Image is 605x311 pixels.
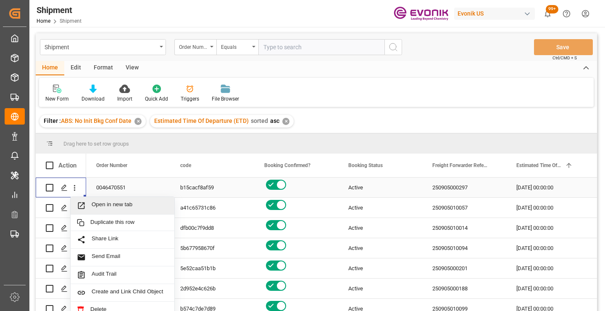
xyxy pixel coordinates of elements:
[96,162,127,168] span: Order Number
[170,218,254,238] div: dfb00c7f9dd8
[212,95,239,103] div: File Browser
[63,141,129,147] span: Drag here to set row groups
[270,117,279,124] span: asc
[216,39,258,55] button: open menu
[170,258,254,278] div: 5e52caa51b1b
[422,218,506,238] div: 250905010014
[45,95,69,103] div: New Form
[37,18,50,24] a: Home
[170,279,254,298] div: 2d952e4c626b
[45,41,157,52] div: Shipment
[117,95,132,103] div: Import
[40,39,166,55] button: open menu
[170,198,254,218] div: a41c65731c86
[264,162,310,168] span: Booking Confirmed?
[82,95,105,103] div: Download
[348,162,383,168] span: Booking Status
[170,238,254,258] div: 5b677958670f
[506,279,590,298] div: [DATE] 00:00:00
[552,55,577,61] span: Ctrl/CMD + S
[37,4,82,16] div: Shipment
[422,258,506,278] div: 250905000201
[506,218,590,238] div: [DATE] 00:00:00
[282,118,289,125] div: ✕
[36,198,86,218] div: Press SPACE to select this row.
[258,39,384,55] input: Type to search
[506,238,590,258] div: [DATE] 00:00:00
[506,198,590,218] div: [DATE] 00:00:00
[348,198,412,218] div: Active
[348,279,412,298] div: Active
[179,41,208,51] div: Order Number
[36,61,64,75] div: Home
[36,178,86,198] div: Press SPACE to select this row.
[506,258,590,278] div: [DATE] 00:00:00
[64,61,87,75] div: Edit
[181,95,199,103] div: Triggers
[58,162,76,169] div: Action
[422,178,506,197] div: 250905000297
[145,95,168,103] div: Quick Add
[61,117,132,124] span: ABS: No Init Bkg Conf Date
[422,279,506,298] div: 250905000188
[454,8,535,20] div: Evonik US
[384,39,402,55] button: search button
[557,4,576,23] button: Help Center
[538,4,557,23] button: show 100 new notifications
[170,178,254,197] div: b15cacf8af59
[348,218,412,238] div: Active
[134,118,142,125] div: ✕
[348,178,412,197] div: Active
[422,198,506,218] div: 250905010057
[87,61,119,75] div: Format
[180,162,191,168] span: code
[348,259,412,278] div: Active
[394,6,448,21] img: Evonik-brand-mark-Deep-Purple-RGB.jpeg_1700498283.jpeg
[506,178,590,197] div: [DATE] 00:00:00
[534,39,593,55] button: Save
[516,162,562,168] span: Estimated Time Of Departure (ETD)
[36,279,86,299] div: Press SPACE to select this row.
[546,5,558,13] span: 99+
[422,238,506,258] div: 250905010094
[36,218,86,238] div: Press SPACE to select this row.
[44,117,61,124] span: Filter :
[36,258,86,279] div: Press SPACE to select this row.
[432,162,489,168] span: Freight Forwarder Reference
[221,41,250,51] div: Equals
[119,61,145,75] div: View
[251,117,268,124] span: sorted
[36,238,86,258] div: Press SPACE to select this row.
[348,239,412,258] div: Active
[174,39,216,55] button: open menu
[454,5,538,21] button: Evonik US
[154,117,249,124] span: Estimated Time Of Departure (ETD)
[86,178,170,197] div: 0046470551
